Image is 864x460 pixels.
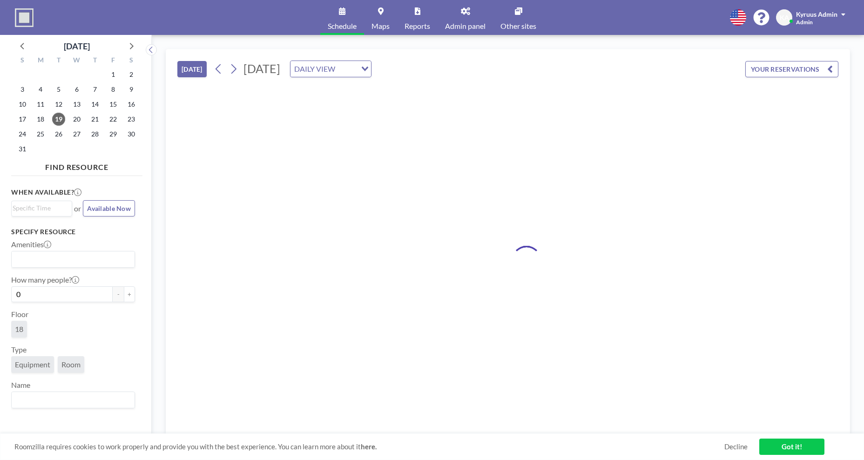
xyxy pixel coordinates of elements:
[88,113,101,126] span: Thursday, August 21, 2025
[104,55,122,67] div: F
[371,22,390,30] span: Maps
[70,98,83,111] span: Wednesday, August 13, 2025
[13,394,129,406] input: Search for option
[796,19,813,26] span: Admin
[361,442,377,451] a: here.
[52,128,65,141] span: Tuesday, August 26, 2025
[15,8,34,27] img: organization-logo
[83,200,135,216] button: Available Now
[12,251,135,267] div: Search for option
[87,204,131,212] span: Available Now
[13,253,129,265] input: Search for option
[405,22,430,30] span: Reports
[125,113,138,126] span: Saturday, August 23, 2025
[88,98,101,111] span: Thursday, August 14, 2025
[11,275,79,284] label: How many people?
[11,310,28,319] label: Floor
[107,113,120,126] span: Friday, August 22, 2025
[61,360,81,369] span: Room
[86,55,104,67] div: T
[759,439,824,455] a: Got it!
[52,83,65,96] span: Tuesday, August 5, 2025
[500,22,536,30] span: Other sites
[68,55,86,67] div: W
[11,240,51,249] label: Amenities
[177,61,207,77] button: [DATE]
[70,128,83,141] span: Wednesday, August 27, 2025
[328,22,357,30] span: Schedule
[88,83,101,96] span: Thursday, August 7, 2025
[243,61,280,75] span: [DATE]
[70,83,83,96] span: Wednesday, August 6, 2025
[34,113,47,126] span: Monday, August 18, 2025
[16,98,29,111] span: Sunday, August 10, 2025
[107,128,120,141] span: Friday, August 29, 2025
[122,55,140,67] div: S
[64,40,90,53] div: [DATE]
[16,128,29,141] span: Sunday, August 24, 2025
[724,442,748,451] a: Decline
[125,128,138,141] span: Saturday, August 30, 2025
[11,228,135,236] h3: Specify resource
[16,83,29,96] span: Sunday, August 3, 2025
[124,286,135,302] button: +
[11,159,142,172] h4: FIND RESOURCE
[125,68,138,81] span: Saturday, August 2, 2025
[32,55,50,67] div: M
[107,68,120,81] span: Friday, August 1, 2025
[15,325,23,334] span: 18
[88,128,101,141] span: Thursday, August 28, 2025
[13,203,67,213] input: Search for option
[14,442,724,451] span: Roomzilla requires cookies to work properly and provide you with the best experience. You can lea...
[74,204,81,213] span: or
[34,98,47,111] span: Monday, August 11, 2025
[107,83,120,96] span: Friday, August 8, 2025
[338,63,356,75] input: Search for option
[125,83,138,96] span: Saturday, August 9, 2025
[52,113,65,126] span: Tuesday, August 19, 2025
[107,98,120,111] span: Friday, August 15, 2025
[113,286,124,302] button: -
[34,83,47,96] span: Monday, August 4, 2025
[52,98,65,111] span: Tuesday, August 12, 2025
[34,128,47,141] span: Monday, August 25, 2025
[70,113,83,126] span: Wednesday, August 20, 2025
[16,113,29,126] span: Sunday, August 17, 2025
[290,61,371,77] div: Search for option
[11,380,30,390] label: Name
[12,201,72,215] div: Search for option
[780,14,789,22] span: KA
[796,10,837,18] span: Kyruus Admin
[50,55,68,67] div: T
[15,360,50,369] span: Equipment
[16,142,29,156] span: Sunday, August 31, 2025
[292,63,337,75] span: DAILY VIEW
[125,98,138,111] span: Saturday, August 16, 2025
[12,392,135,408] div: Search for option
[13,55,32,67] div: S
[745,61,838,77] button: YOUR RESERVATIONS
[445,22,486,30] span: Admin panel
[11,345,27,354] label: Type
